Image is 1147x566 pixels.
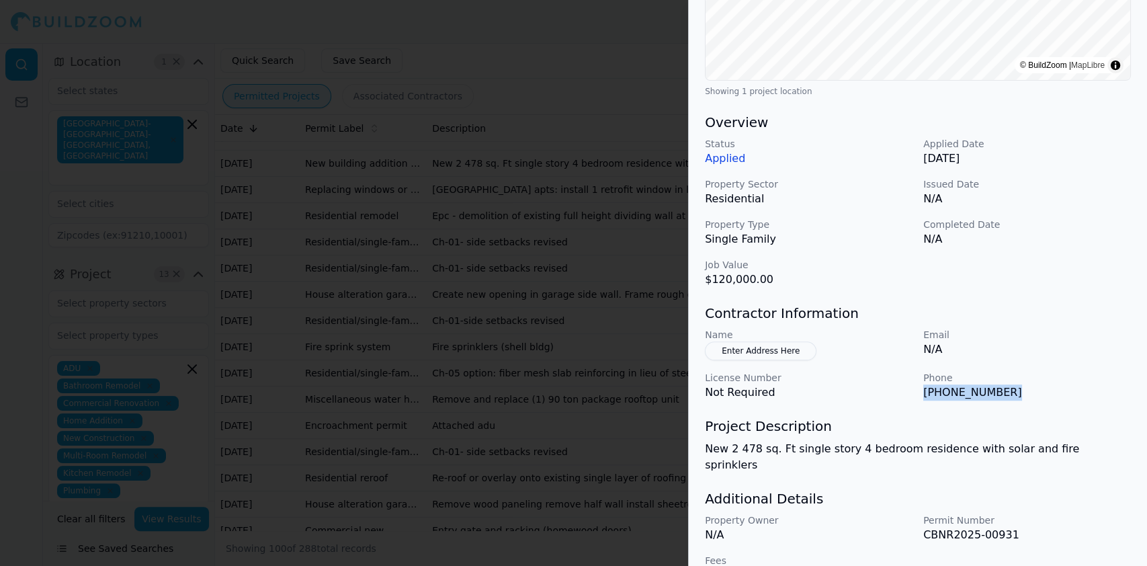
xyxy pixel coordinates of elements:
p: Property Owner [705,514,912,527]
p: Property Type [705,218,912,231]
p: Completed Date [923,218,1131,231]
p: Name [705,328,912,341]
p: Email [923,328,1131,341]
p: Job Value [705,258,912,272]
p: New 2 478 sq. Ft single story 4 bedroom residence with solar and fire sprinklers [705,441,1131,473]
a: MapLibre [1071,60,1105,70]
p: N/A [705,527,912,543]
p: Applied Date [923,137,1131,151]
p: Residential [705,191,912,207]
p: [DATE] [923,151,1131,167]
h3: Contractor Information [705,304,1131,323]
div: Showing 1 project location [705,86,1131,97]
h3: Project Description [705,417,1131,436]
p: Single Family [705,231,912,247]
p: N/A [923,191,1131,207]
div: © BuildZoom | [1020,58,1105,72]
button: Enter Address Here [705,341,816,360]
p: Phone [923,371,1131,385]
p: Property Sector [705,177,912,191]
p: Status [705,137,912,151]
p: Permit Number [923,514,1131,527]
p: N/A [923,341,1131,358]
summary: Toggle attribution [1107,57,1123,73]
h3: Overview [705,113,1131,132]
p: License Number [705,371,912,385]
h3: Additional Details [705,489,1131,508]
p: CBNR2025-00931 [923,527,1131,543]
p: $120,000.00 [705,272,912,288]
p: N/A [923,231,1131,247]
p: Issued Date [923,177,1131,191]
p: [PHONE_NUMBER] [923,385,1131,401]
p: Applied [705,151,912,167]
p: Not Required [705,385,912,401]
